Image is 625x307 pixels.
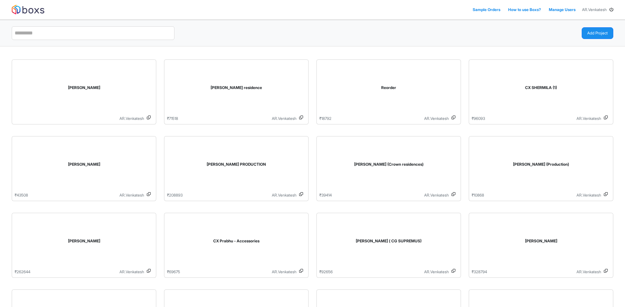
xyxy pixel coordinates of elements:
[12,213,156,278] a: [PERSON_NAME]₹262644AR.Venkatesh
[582,27,613,39] button: Add Project
[469,213,613,278] a: [PERSON_NAME]₹328794AR.Venkatesh
[15,192,28,198] p: ₹ 43508
[20,238,148,244] div: IMRAN HAMID
[164,59,309,124] a: [PERSON_NAME] residence₹71518AR.Venkatesh
[316,213,461,278] a: [PERSON_NAME] ( CG SUPREMUS)₹92656AR.Venkatesh
[484,192,601,198] p: AR.Venkatesh
[469,59,613,124] a: CX SHERMILA (1)₹96093AR.Venkatesh
[30,269,144,275] p: AR.Venkatesh
[469,136,613,201] a: [PERSON_NAME] (Production)₹10868AR.Venkatesh
[167,116,178,122] p: ₹ 71518
[487,269,601,275] p: AR.Venkatesh
[20,85,148,91] div: Sathya
[609,8,613,12] i: Log Out
[331,116,449,122] p: AR.Venkatesh
[316,136,461,201] a: [PERSON_NAME] (Crown residences)₹39414AR.Venkatesh
[582,7,607,13] span: AR.Venkatesh
[316,59,461,124] a: Reorder₹18792AR.Venkatesh
[20,161,148,167] div: Shivani
[178,116,297,122] p: AR.Venkatesh
[319,116,331,122] p: ₹ 18792
[12,59,156,124] a: [PERSON_NAME]AR.Venkatesh
[332,192,449,198] p: AR.Venkatesh
[164,213,309,278] a: CX Prabhu - Accessories₹69675AR.Venkatesh
[319,192,332,198] p: ₹ 39414
[12,136,156,201] a: [PERSON_NAME]₹43508AR.Venkatesh
[507,6,542,14] a: How to use Boxs?
[477,238,605,244] div: Dr.Madhan
[472,116,485,122] p: ₹ 96093
[28,192,144,198] p: AR.Venkatesh
[471,6,502,14] a: Sample Orders
[15,116,144,122] p: AR.Venkatesh
[477,85,605,91] div: CX SHERMILA (1)
[485,116,601,122] p: AR.Venkatesh
[15,269,30,275] p: ₹ 262644
[472,269,487,275] p: ₹ 328794
[325,238,453,244] div: Shanthi ( CG SUPREMUS)
[172,238,300,244] div: CX Prabhu - Accessories
[333,269,449,275] p: AR.Venkatesh
[180,269,297,275] p: AR.Venkatesh
[172,161,300,167] div: BINISH BAGHEL PRODUCTION
[548,6,577,14] a: Manage Users
[172,85,300,91] div: balvant residence
[183,192,297,198] p: AR.Venkatesh
[477,161,605,167] div: Shanthi (Production)
[167,192,183,198] p: ₹ 208893
[12,5,44,14] img: logo
[325,161,453,167] div: Dorthy (Crown residences)
[319,269,333,275] p: ₹ 92656
[325,85,453,91] div: Reorder
[167,269,180,275] p: ₹ 69675
[164,136,309,201] a: [PERSON_NAME] PRODUCTION₹208893AR.Venkatesh
[472,192,484,198] p: ₹ 10868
